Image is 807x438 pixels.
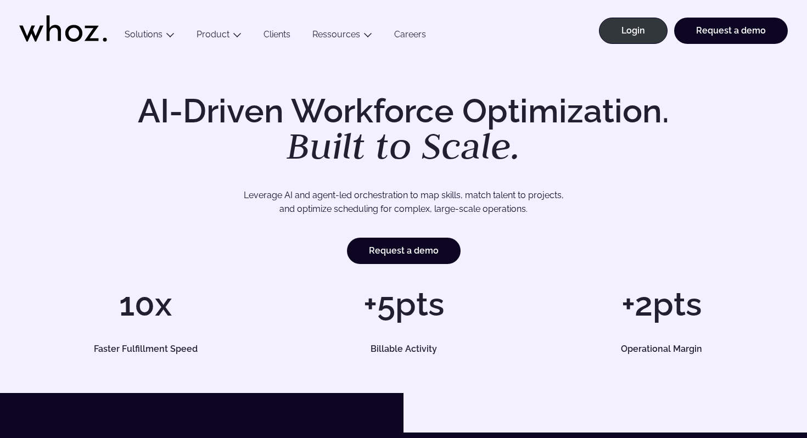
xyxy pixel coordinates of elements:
[22,288,269,321] h1: 10x
[280,288,527,321] h1: +5pts
[383,29,437,44] a: Careers
[186,29,253,44] button: Product
[122,94,685,165] h1: AI-Driven Workforce Optimization.
[301,29,383,44] button: Ressources
[197,29,229,40] a: Product
[35,345,257,353] h5: Faster Fulfillment Speed
[674,18,788,44] a: Request a demo
[599,18,668,44] a: Login
[114,29,186,44] button: Solutions
[312,29,360,40] a: Ressources
[347,238,461,264] a: Request a demo
[551,345,773,353] h5: Operational Margin
[60,188,747,216] p: Leverage AI and agent-led orchestration to map skills, match talent to projects, and optimize sch...
[538,288,785,321] h1: +2pts
[253,29,301,44] a: Clients
[293,345,515,353] h5: Billable Activity
[287,121,520,170] em: Built to Scale.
